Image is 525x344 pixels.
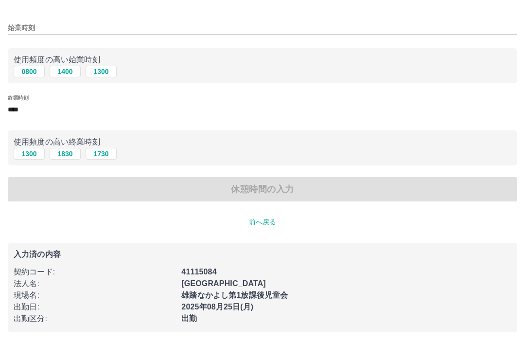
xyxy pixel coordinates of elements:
[14,278,175,290] p: 法人名 :
[181,291,288,299] b: 雄踏なかよし第1放課後児童会
[14,136,511,148] p: 使用頻度の高い終業時刻
[14,301,175,313] p: 出勤日 :
[181,279,266,288] b: [GEOGRAPHIC_DATA]
[14,148,45,160] button: 1300
[86,148,117,160] button: 1730
[181,314,197,323] b: 出勤
[14,54,511,66] p: 使用頻度の高い始業時刻
[8,217,517,227] p: 前へ戻る
[50,148,81,160] button: 1830
[14,290,175,301] p: 現場名 :
[8,94,28,102] label: 終業時刻
[181,303,253,311] b: 2025年08月25日(月)
[14,313,175,325] p: 出勤区分 :
[86,66,117,77] button: 1300
[181,268,216,276] b: 41115084
[14,266,175,278] p: 契約コード :
[14,66,45,77] button: 0800
[14,251,511,258] p: 入力済の内容
[50,66,81,77] button: 1400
